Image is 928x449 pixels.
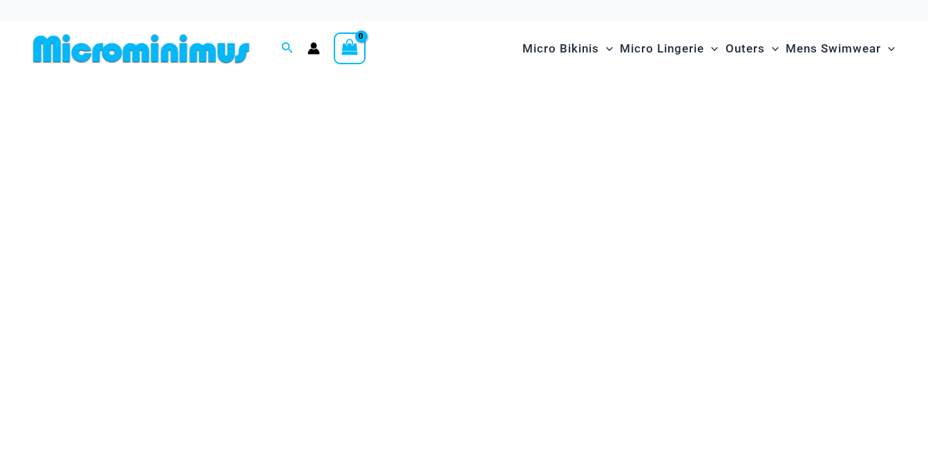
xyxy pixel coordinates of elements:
[307,42,320,55] a: Account icon link
[616,28,721,70] a: Micro LingerieMenu ToggleMenu Toggle
[782,28,898,70] a: Mens SwimwearMenu ToggleMenu Toggle
[722,28,782,70] a: OutersMenu ToggleMenu Toggle
[786,31,881,66] span: Mens Swimwear
[881,31,895,66] span: Menu Toggle
[281,40,294,57] a: Search icon link
[519,28,616,70] a: Micro BikinisMenu ToggleMenu Toggle
[726,31,765,66] span: Outers
[28,33,255,64] img: MM SHOP LOGO FLAT
[599,31,613,66] span: Menu Toggle
[704,31,718,66] span: Menu Toggle
[522,31,599,66] span: Micro Bikinis
[620,31,704,66] span: Micro Lingerie
[334,32,366,64] a: View Shopping Cart, empty
[765,31,779,66] span: Menu Toggle
[517,26,900,72] nav: Site Navigation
